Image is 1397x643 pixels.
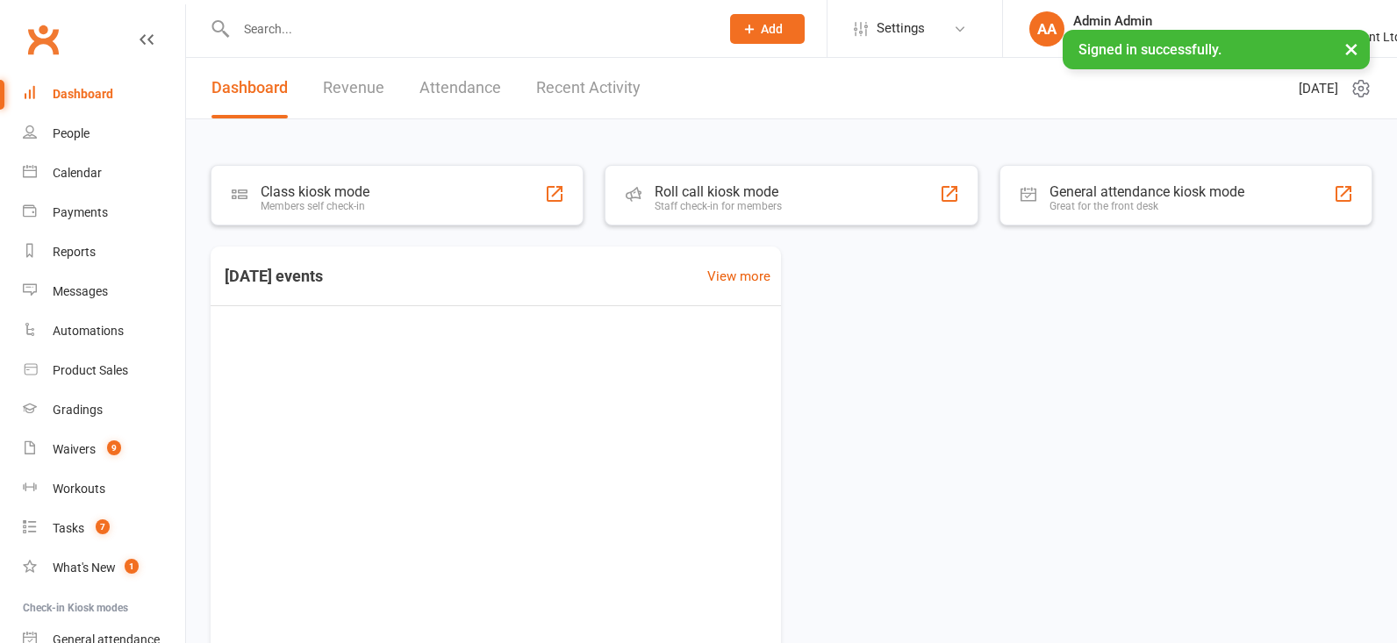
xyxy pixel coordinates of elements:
div: Great for the front desk [1050,200,1244,212]
div: Class kiosk mode [261,183,369,200]
div: Payments [53,205,108,219]
span: 7 [96,519,110,534]
div: General attendance kiosk mode [1050,183,1244,200]
div: Gradings [53,403,103,417]
div: Calendar [53,166,102,180]
div: Tasks [53,521,84,535]
div: Roll call kiosk mode [655,183,782,200]
div: Staff check-in for members [655,200,782,212]
div: Reports [53,245,96,259]
a: Product Sales [23,351,185,390]
span: Add [761,22,783,36]
a: Tasks 7 [23,509,185,548]
div: Automations [53,324,124,338]
div: Dashboard [53,87,113,101]
span: [DATE] [1299,78,1338,99]
a: Attendance [419,58,501,118]
div: Waivers [53,442,96,456]
div: Product Sales [53,363,128,377]
a: Revenue [323,58,384,118]
a: People [23,114,185,154]
a: Automations [23,311,185,351]
span: Signed in successfully. [1078,41,1221,58]
a: Dashboard [23,75,185,114]
a: Payments [23,193,185,232]
a: Dashboard [211,58,288,118]
h3: [DATE] events [211,261,337,292]
input: Search... [231,17,707,41]
span: Settings [877,9,925,48]
a: Gradings [23,390,185,430]
span: 1 [125,559,139,574]
div: AA [1029,11,1064,46]
a: Clubworx [21,18,65,61]
a: Calendar [23,154,185,193]
div: Workouts [53,482,105,496]
a: View more [707,266,770,287]
a: Messages [23,272,185,311]
a: Reports [23,232,185,272]
a: What's New1 [23,548,185,588]
div: Messages [53,284,108,298]
button: × [1336,30,1367,68]
a: Waivers 9 [23,430,185,469]
div: Members self check-in [261,200,369,212]
div: What's New [53,561,116,575]
button: Add [730,14,805,44]
div: People [53,126,90,140]
span: 9 [107,440,121,455]
a: Recent Activity [536,58,641,118]
a: Workouts [23,469,185,509]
